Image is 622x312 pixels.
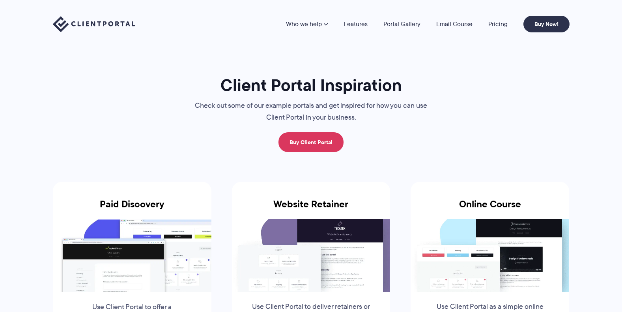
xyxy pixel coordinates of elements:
a: Pricing [488,21,508,27]
h3: Online Course [411,199,569,219]
h1: Client Portal Inspiration [179,75,443,96]
a: Who we help [286,21,328,27]
a: Buy Client Portal [278,132,344,152]
h3: Paid Discovery [53,199,211,219]
a: Portal Gallery [383,21,420,27]
p: Check out some of our example portals and get inspired for how you can use Client Portal in your ... [179,100,443,124]
h3: Website Retainer [232,199,390,219]
a: Features [344,21,368,27]
a: Email Course [436,21,473,27]
a: Buy Now! [523,16,570,32]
